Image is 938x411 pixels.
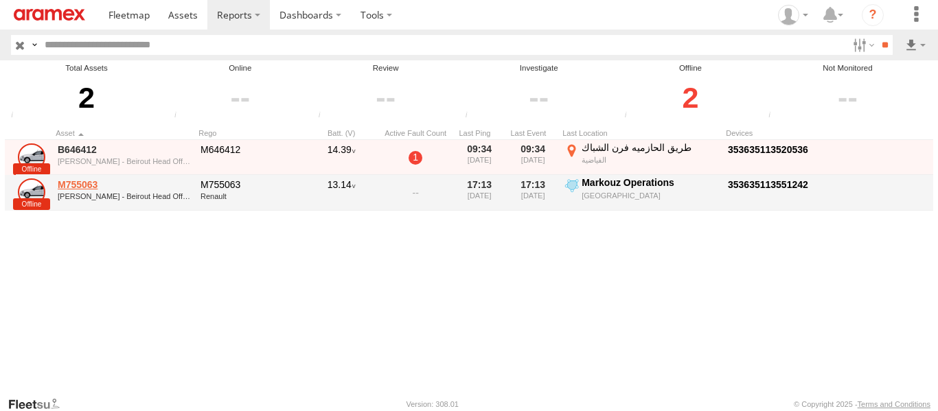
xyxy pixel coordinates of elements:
div: Last Location [562,128,720,138]
div: M755063 [201,178,299,191]
div: Active Fault Count [381,128,450,138]
div: الفياضية [582,155,718,165]
div: 09:34 [DATE] [509,141,557,174]
div: طريق الحازميه فرن الشباك [582,141,718,154]
div: The health of these assets types is not monitored. [764,111,785,121]
div: Assets that have not communicated at least once with the server in the last 48hrs [621,111,641,121]
label: Export results as... [904,35,927,55]
div: [GEOGRAPHIC_DATA] [582,191,718,200]
div: 17:13 [DATE] [509,176,557,209]
div: Mazen Siblini [773,5,813,25]
div: Devices [726,128,863,138]
label: Click to View Event Location [562,176,720,209]
div: Click to Sort [56,128,193,138]
label: Click to View Event Location [562,141,720,174]
div: Renault [201,192,299,200]
div: Online [170,62,310,74]
label: Search Filter Options [847,35,877,55]
div: Click to filter by Investigate [461,74,617,121]
div: Assets that have not communicated with the server in the last 24hrs [461,111,482,121]
div: 09:34 [DATE] [455,141,503,174]
div: Click to Sort [198,128,301,138]
div: Review [314,62,457,74]
a: B646412 [58,143,191,156]
div: Total Assets [7,62,166,74]
a: Click to View Device Details [728,144,808,155]
div: Click to filter by Review [314,74,457,121]
div: Investigate [461,62,617,74]
div: 13.14 [307,176,376,209]
div: Not Monitored [764,62,931,74]
a: M755063 [58,178,191,191]
div: Click to Sort [509,128,557,138]
a: Terms and Conditions [858,400,930,408]
div: M646412 [201,143,299,156]
div: Click to filter by Not Monitored [764,74,931,121]
a: Visit our Website [8,397,71,411]
div: Click to Sort [455,128,503,138]
div: Click to filter by Online [170,74,310,121]
a: Click to View Asset Details [18,143,45,171]
div: Markouz Operations [582,176,718,189]
img: aramex-logo.svg [14,9,85,21]
a: Click to View Device Details [728,179,808,190]
a: 1 [409,151,422,165]
div: Batt. (V) [307,128,376,138]
div: Click to filter by Offline [621,74,761,121]
div: 17:13 [DATE] [455,176,503,209]
div: Offline [621,62,761,74]
div: 2 [7,74,166,121]
div: 14.39 [307,141,376,174]
div: Number of assets that have communicated at least once in the last 6hrs [170,111,191,121]
div: © Copyright 2025 - [794,400,930,408]
div: Version: 308.01 [407,400,459,408]
div: Total number of Enabled and Paused Assets [7,111,27,121]
label: Search Query [29,35,40,55]
i: ? [862,4,884,26]
div: Assets that have not communicated at least once with the server in the last 6hrs [314,111,334,121]
a: Click to View Asset Details [18,178,45,206]
div: [PERSON_NAME] - Beirout Head Office [58,157,191,165]
div: [PERSON_NAME] - Beirout Head Office [58,192,191,200]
